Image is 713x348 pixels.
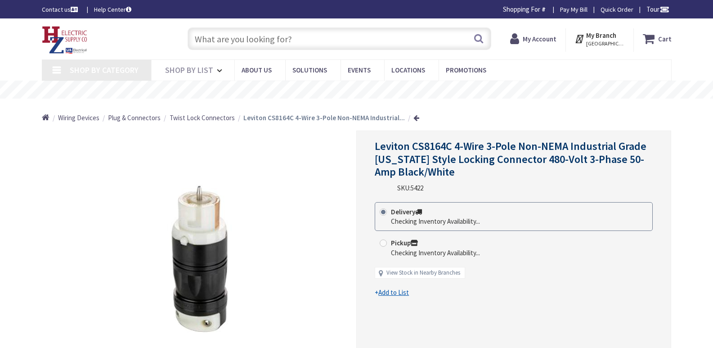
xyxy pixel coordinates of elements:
strong: My Account [523,35,556,43]
a: Quick Order [601,5,633,14]
a: My Account [510,31,556,47]
a: Pay My Bill [560,5,587,14]
strong: # [542,5,546,14]
input: What are you looking for? [188,27,491,50]
span: About Us [242,66,272,74]
span: Shopping For [503,5,540,14]
a: View Stock in Nearby Branches [386,269,460,277]
a: Cart [643,31,672,47]
span: Shop By Category [70,65,139,75]
span: Solutions [292,66,327,74]
u: Add to List [378,288,409,297]
strong: Pickup [391,239,418,247]
span: Promotions [446,66,486,74]
a: +Add to List [375,288,409,297]
span: Events [348,66,371,74]
strong: Leviton CS8164C 4-Wire 3-Pole Non-NEMA Industrial... [243,113,405,122]
a: Plug & Connectors [108,113,161,122]
span: Leviton CS8164C 4-Wire 3-Pole Non-NEMA Industrial Grade [US_STATE] Style Locking Connector 480-Vo... [375,139,646,179]
strong: Cart [658,31,672,47]
strong: My Branch [586,31,616,40]
a: Contact us [42,5,80,14]
div: Checking Inventory Availability... [391,248,480,258]
span: 5422 [411,184,423,192]
rs-layer: Free Same Day Pickup at 8 Locations [278,85,437,95]
a: Twist Lock Connectors [170,113,235,122]
span: [GEOGRAPHIC_DATA], [GEOGRAPHIC_DATA] [586,40,624,47]
span: Shop By List [165,65,213,75]
div: Checking Inventory Availability... [391,217,480,226]
img: HZ Electric Supply [42,26,88,54]
div: SKU: [397,183,423,193]
a: Help Center [94,5,131,14]
span: Locations [391,66,425,74]
span: Tour [646,5,669,14]
span: + [375,288,409,297]
img: Leviton CS8164C 4-Wire 3-Pole Non-NEMA Industrial Grade California Style Locking Connector 480-Vo... [109,167,289,347]
a: Wiring Devices [58,113,99,122]
div: My Branch [GEOGRAPHIC_DATA], [GEOGRAPHIC_DATA] [574,31,624,47]
strong: Delivery [391,208,422,216]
